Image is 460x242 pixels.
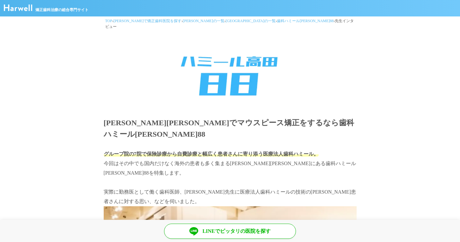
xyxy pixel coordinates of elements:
[113,19,181,23] a: [PERSON_NAME]で矯正歯科医院を探す
[35,7,89,13] span: 矯正歯科治療の総合専門サイト
[105,19,112,23] a: TOP
[164,224,296,239] a: LINEでピッタリの医院を探す
[104,151,319,157] span: グループ院の7院で保険診療から自費診療と幅広く患者さんに寄り添う医療法人歯科ハミール。
[104,117,357,140] h1: [PERSON_NAME][PERSON_NAME]でマウスピース矯正をするなら歯科ハミール[PERSON_NAME]88
[104,16,357,31] div: › › › › ›
[104,149,357,178] p: 今回はその中でも国内だけなく海外の患者も多く集まる[PERSON_NAME][PERSON_NAME]にある歯科ハミール[PERSON_NAME]88を特集します。
[104,31,357,110] img: 歯科ハミール高田88
[4,4,32,11] img: ハーウェル
[226,19,276,23] a: [GEOGRAPHIC_DATA]の一覧
[183,19,224,23] a: [PERSON_NAME]の一覧
[277,19,334,23] a: 歯科ハミール[PERSON_NAME]88
[4,7,32,12] a: ハーウェル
